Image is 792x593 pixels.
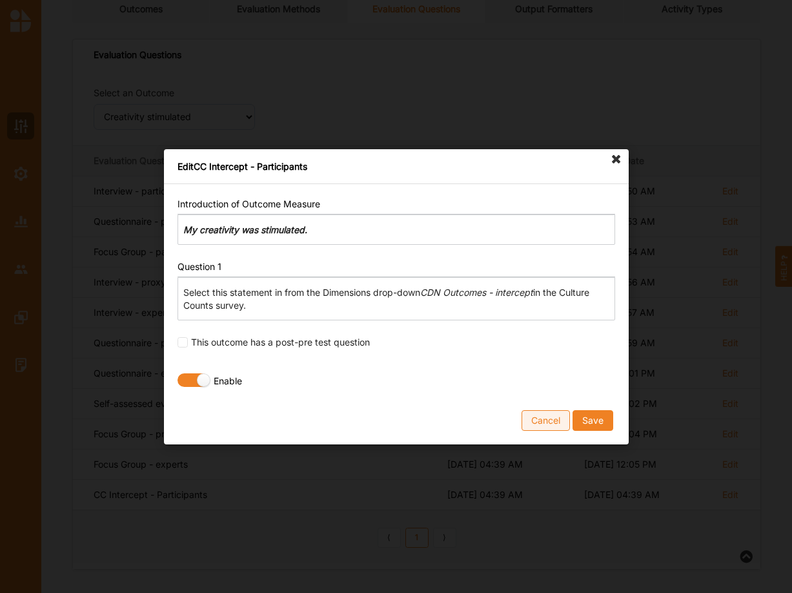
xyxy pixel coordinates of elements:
[178,198,320,209] label: Introduction of Outcome Measure
[178,336,615,349] div: This outcome has a post-pre test question
[420,287,533,298] i: CDN Outcomes - intercept
[214,375,242,390] label: Enable
[572,410,613,430] button: Save
[178,277,615,320] div: Editor editing area: main. Press Alt+0 for help.
[178,261,221,272] label: Question 1
[164,149,629,184] div: Edit CC Intercept - Participants
[183,286,609,312] p: Select this statement in from the Dimensions drop-down in the Culture Counts survey.
[183,224,307,234] strong: My creativity was stimulated.
[178,214,615,245] div: Editor editing area: main. Press Alt+0 for help.
[522,410,570,430] button: Cancel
